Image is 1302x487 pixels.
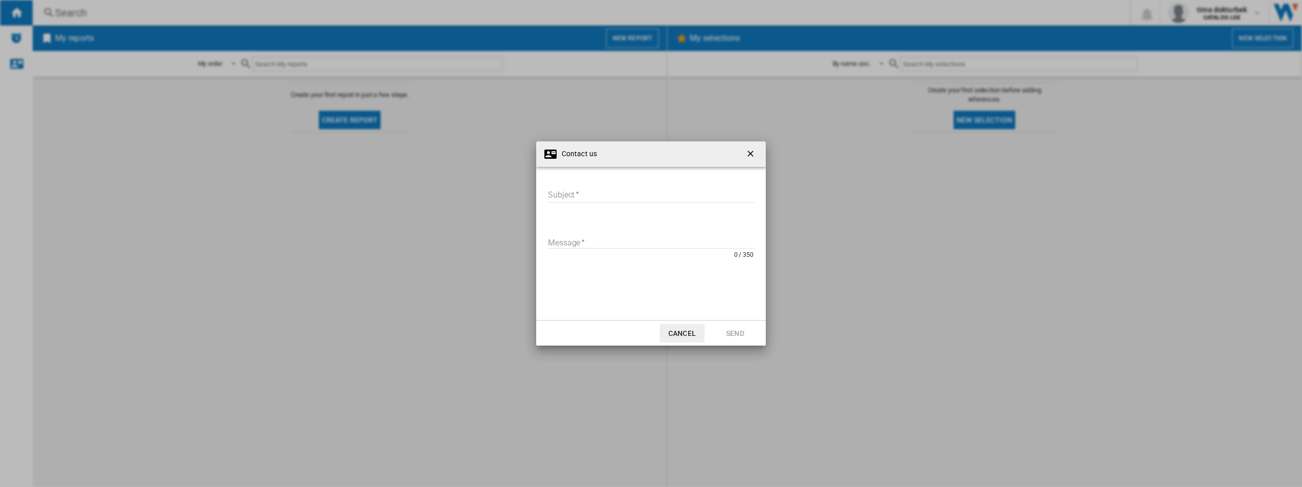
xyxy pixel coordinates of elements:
h4: Contact us [557,149,597,159]
div: 0 / 350 [734,249,755,258]
button: getI18NText('BUTTONS.CLOSE_DIALOG') [741,144,762,164]
ng-md-icon: getI18NText('BUTTONS.CLOSE_DIALOG') [745,149,758,161]
button: Cancel [660,324,705,343]
button: Send [713,324,758,343]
